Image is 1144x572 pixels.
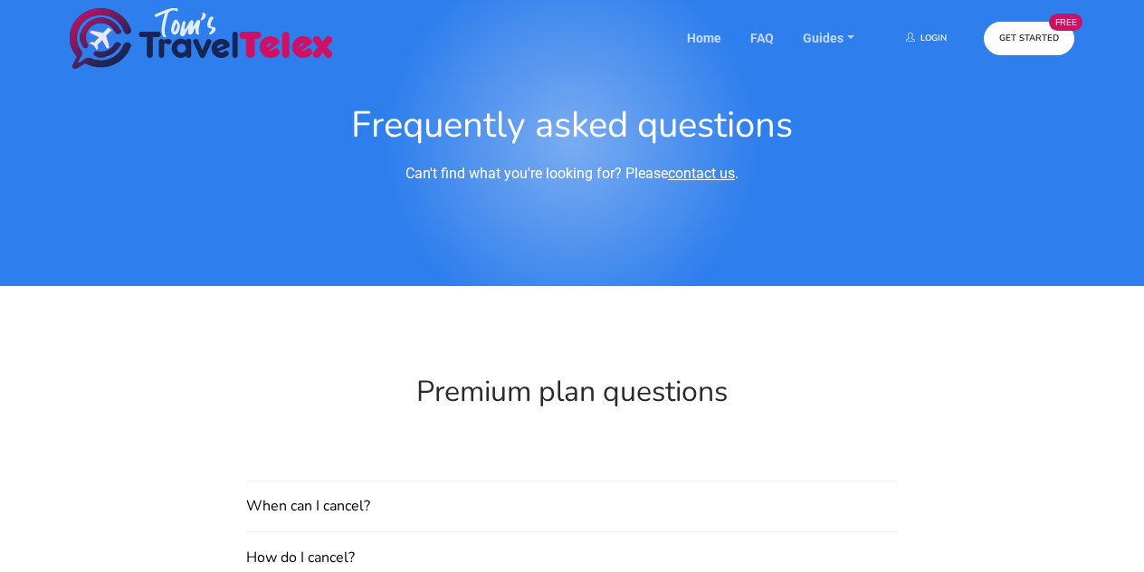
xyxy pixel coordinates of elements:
h3: Premium plan questions [246,373,898,411]
a: Home [672,14,736,62]
span: FREE [1049,14,1082,31]
a: GET STARTEDFREE [984,22,1074,54]
img: Tom's Travel Telex logo [70,8,333,69]
a: contact us [668,165,735,182]
div: Can't find what you're looking for? Please . [310,163,834,185]
h1: Frequently asked questions [178,101,966,148]
a: Guides [788,14,869,62]
a: When can I cancel? [246,481,898,531]
a: login [891,22,962,54]
a: FAQ [736,14,788,62]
